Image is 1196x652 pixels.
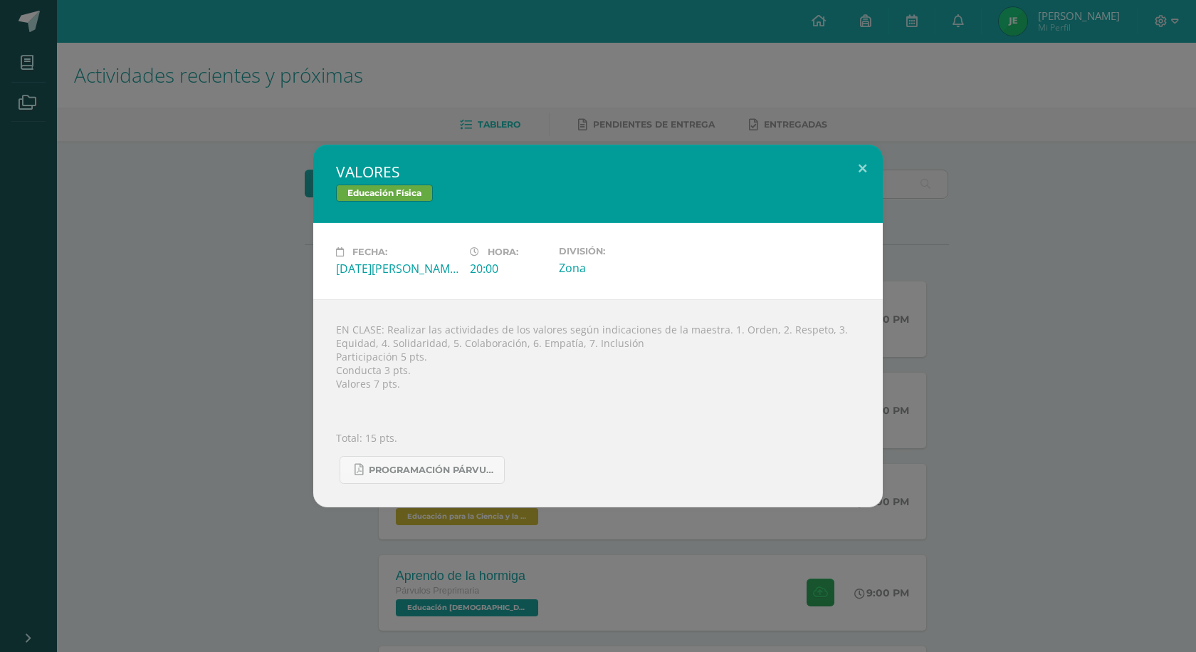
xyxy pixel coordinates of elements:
[470,261,547,276] div: 20:00
[352,247,387,257] span: Fecha:
[369,465,497,476] span: Programación Párvulos Física B.pdf
[559,260,681,276] div: Zona
[336,162,860,182] h2: VALORES
[313,299,883,507] div: EN CLASE: Realizar las actividades de los valores según indicaciones de la maestra. 1. Orden, 2. ...
[340,456,505,484] a: Programación Párvulos Física B.pdf
[842,145,883,193] button: Close (Esc)
[336,261,458,276] div: [DATE][PERSON_NAME]
[559,246,681,257] label: División:
[336,185,433,202] span: Educación Física
[488,247,518,257] span: Hora:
